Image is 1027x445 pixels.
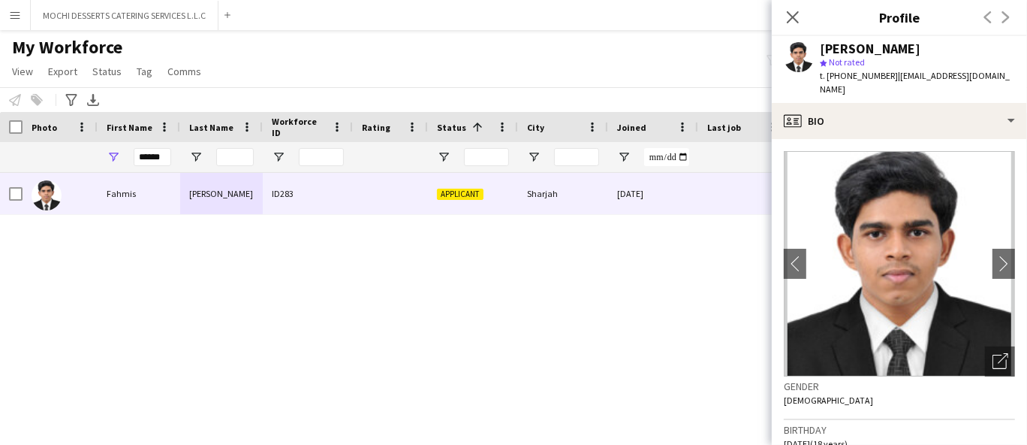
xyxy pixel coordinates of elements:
div: Open photos pop-in [985,347,1015,377]
div: [DATE] [608,173,698,214]
input: Last Name Filter Input [216,148,254,166]
span: | [EMAIL_ADDRESS][DOMAIN_NAME] [820,70,1010,95]
span: Photo [32,122,57,133]
span: City [527,122,544,133]
span: [DEMOGRAPHIC_DATA] [784,395,873,406]
span: Tag [137,65,152,78]
button: Open Filter Menu [107,150,120,164]
span: t. [PHONE_NUMBER] [820,70,898,81]
a: Comms [161,62,207,81]
h3: Birthday [784,423,1015,437]
span: Last Name [189,122,233,133]
div: ID283 [263,173,353,214]
div: Fahmis [98,173,180,214]
span: Joined [617,122,646,133]
app-action-btn: Advanced filters [62,91,80,109]
button: MOCHI DESSERTS CATERING SERVICES L.L.C [31,1,218,30]
a: View [6,62,39,81]
div: Bio [772,103,1027,139]
span: My Workforce [12,36,122,59]
span: Comms [167,65,201,78]
span: Rating [362,122,390,133]
app-action-btn: Export XLSX [84,91,102,109]
input: Joined Filter Input [644,148,689,166]
img: Fahmis Mohamed [32,180,62,210]
button: Open Filter Menu [617,150,631,164]
img: Crew avatar or photo [784,151,1015,377]
a: Status [86,62,128,81]
button: Open Filter Menu [527,150,541,164]
button: Open Filter Menu [437,150,450,164]
h3: Profile [772,8,1027,27]
span: Not rated [829,56,865,68]
span: Status [92,65,122,78]
span: View [12,65,33,78]
input: Workforce ID Filter Input [299,148,344,166]
input: City Filter Input [554,148,599,166]
span: Workforce ID [272,116,326,138]
span: First Name [107,122,152,133]
div: [PERSON_NAME] [180,173,263,214]
button: Open Filter Menu [189,150,203,164]
span: Status [437,122,466,133]
span: Applicant [437,189,483,200]
span: Last job [707,122,741,133]
a: Tag [131,62,158,81]
a: Export [42,62,83,81]
input: Status Filter Input [464,148,509,166]
div: Sharjah [518,173,608,214]
button: Open Filter Menu [272,150,285,164]
div: [PERSON_NAME] [820,42,920,56]
h3: Gender [784,380,1015,393]
input: First Name Filter Input [134,148,171,166]
span: Export [48,65,77,78]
